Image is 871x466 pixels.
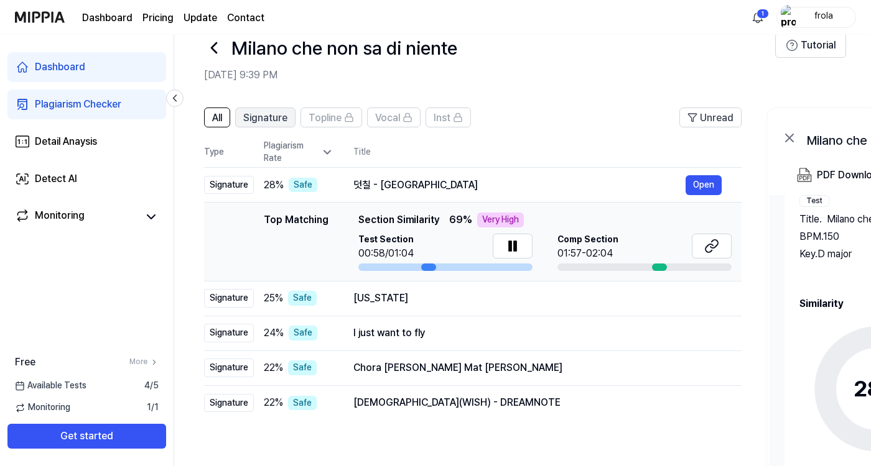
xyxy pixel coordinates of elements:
[309,111,342,126] span: Topline
[686,175,722,195] button: Open
[212,111,222,126] span: All
[15,380,86,392] span: Available Tests
[142,11,174,25] a: Pricing
[15,401,70,414] span: Monitoring
[776,7,856,28] button: profilefrola
[375,111,400,126] span: Vocal
[264,326,284,340] span: 24 %
[679,107,742,127] button: Unread
[35,60,85,75] div: Dashboard
[204,68,775,83] h2: [DATE] 9:39 PM
[426,107,471,127] button: Inst
[748,7,768,27] button: 알림1
[82,11,133,25] a: Dashboard
[264,178,284,193] span: 28 %
[264,212,328,271] div: Top Matching
[353,326,722,340] div: I just want to fly
[35,97,121,112] div: Plagiarism Checker
[300,107,362,127] button: Topline
[557,246,618,261] div: 01:57-02:04
[288,291,317,306] div: Safe
[358,246,414,261] div: 00:58/01:04
[353,178,686,193] div: 덧칠 - [GEOGRAPHIC_DATA]
[288,360,317,375] div: Safe
[231,35,457,61] h1: Milano che non sa di niente
[35,208,85,226] div: Monitoring
[264,291,283,306] span: 25 %
[204,107,230,127] button: All
[204,137,254,168] th: Type
[799,195,829,207] div: Test
[264,360,283,375] span: 22 %
[227,11,264,25] a: Contact
[7,164,166,194] a: Detect AI
[700,111,734,126] span: Unread
[449,212,472,227] span: 69 %
[289,326,317,340] div: Safe
[264,395,283,410] span: 22 %
[797,168,812,183] img: PDF Download
[15,208,139,226] a: Monitoring
[781,5,796,30] img: profile
[353,137,742,167] th: Title
[353,291,722,306] div: [US_STATE]
[129,357,159,367] a: More
[358,212,439,227] span: Section Similarity
[35,134,97,149] div: Detail Anaysis
[799,212,822,227] span: Title .
[367,107,421,127] button: Vocal
[204,324,254,342] div: Signature
[288,396,317,411] div: Safe
[289,178,317,193] div: Safe
[477,212,524,227] div: Very High
[204,359,254,377] div: Signature
[775,33,846,58] button: Tutorial
[353,360,722,375] div: Chora [PERSON_NAME] Mat [PERSON_NAME]
[235,107,296,127] button: Signature
[147,401,159,414] span: 1 / 1
[557,234,618,246] span: Comp Section
[15,355,35,370] span: Free
[144,380,159,392] span: 4 / 5
[358,234,414,246] span: Test Section
[243,111,287,126] span: Signature
[7,89,166,119] a: Plagiarism Checker
[757,9,769,19] div: 1
[264,140,333,164] div: Plagiarism Rate
[750,10,765,25] img: 알림
[7,127,166,157] a: Detail Anaysis
[204,394,254,413] div: Signature
[7,424,166,449] button: Get started
[434,111,450,126] span: Inst
[204,289,254,308] div: Signature
[7,52,166,82] a: Dashboard
[204,176,254,194] div: Signature
[353,395,722,410] div: [DEMOGRAPHIC_DATA](WISH) - DREAMNOTE
[35,171,77,186] div: Detect AI
[799,10,848,24] div: frola
[184,11,217,25] a: Update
